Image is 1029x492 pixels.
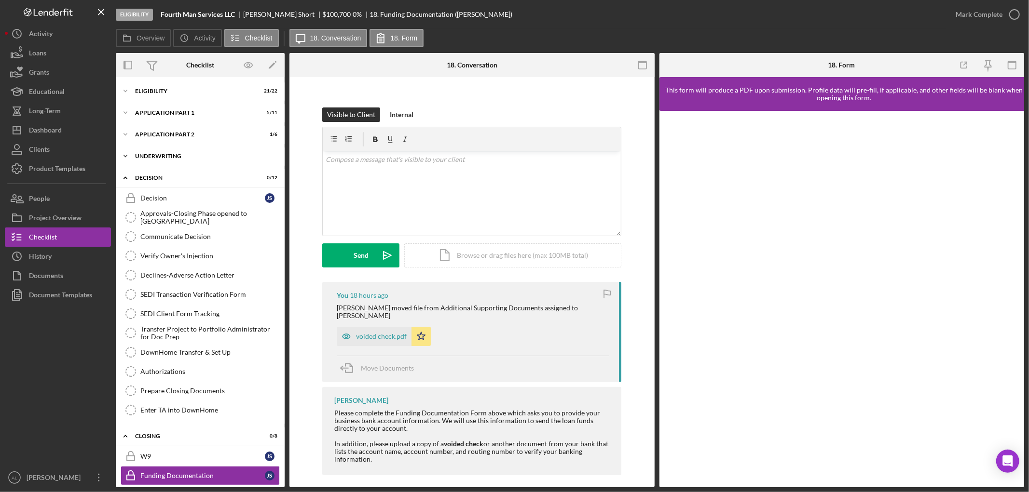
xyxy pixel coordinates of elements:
[140,368,279,375] div: Authorizations
[116,9,153,21] div: Eligibility
[260,175,277,181] div: 0 / 12
[135,153,273,159] div: Underwriting
[135,132,253,137] div: Application Part 2
[140,291,279,298] div: SEDI Transaction Verification Form
[173,29,221,47] button: Activity
[243,11,323,18] div: [PERSON_NAME] Short
[121,227,280,246] a: Communicate Decision
[334,397,388,404] div: [PERSON_NAME]
[24,468,87,490] div: [PERSON_NAME]
[135,88,253,94] div: Eligibility
[121,362,280,381] a: Authorizations
[956,5,1002,24] div: Mark Complete
[121,400,280,420] a: Enter TA into DownHome
[353,11,362,18] div: 0 %
[121,323,280,343] a: Transfer Project to Portfolio Administrator for Doc Prep
[265,471,274,480] div: J S
[121,285,280,304] a: SEDI Transaction Verification Form
[390,34,417,42] label: 18. Form
[140,452,265,460] div: W9
[135,433,253,439] div: Closing
[121,188,280,208] a: DecisionJS
[370,29,424,47] button: 18. Form
[260,88,277,94] div: 21 / 22
[140,387,279,395] div: Prepare Closing Documents
[669,120,1016,478] iframe: Lenderfit form
[140,325,279,341] div: Transfer Project to Portfolio Administrator for Doc Prep
[356,332,407,340] div: voided check.pdf
[337,292,348,299] div: You
[322,243,399,267] button: Send
[350,292,388,299] time: 2025-10-07 22:20
[140,210,279,225] div: Approvals-Closing Phase opened to [GEOGRAPHIC_DATA]
[121,304,280,323] a: SEDI Client Form Tracking
[140,472,265,479] div: Funding Documentation
[390,107,413,122] div: Internal
[140,194,265,202] div: Decision
[664,86,1025,102] div: This form will produce a PDF upon submission. Profile data will pre-fill, if applicable, and othe...
[260,110,277,116] div: 5 / 11
[140,310,279,318] div: SEDI Client Form Tracking
[186,61,214,69] div: Checklist
[140,233,279,240] div: Communicate Decision
[327,107,375,122] div: Visible to Client
[116,29,171,47] button: Overview
[140,406,279,414] div: Enter TA into DownHome
[337,304,609,319] div: [PERSON_NAME] moved file from Additional Supporting Documents assigned to [PERSON_NAME]
[337,327,431,346] button: voided check.pdf
[12,475,17,480] text: AL
[5,468,111,487] button: AL[PERSON_NAME]
[447,61,497,69] div: 18. Conversation
[121,447,280,466] a: W9JS
[265,193,274,203] div: J S
[946,5,1024,24] button: Mark Complete
[361,364,414,372] span: Move Documents
[323,10,351,18] span: $100,700
[140,348,279,356] div: DownHome Transfer & Set Up
[121,381,280,400] a: Prepare Closing Documents
[135,110,253,116] div: Application Part 1
[140,271,279,279] div: Declines-Adverse Action Letter
[370,11,513,18] div: 18. Funding Documentation ([PERSON_NAME])
[828,61,855,69] div: 18. Form
[161,11,235,18] b: Fourth Man Services LLC
[121,466,280,485] a: Funding DocumentationJS
[135,175,253,181] div: Decision
[334,409,612,464] div: Please complete the Funding Documentation Form above which asks you to provide your business bank...
[265,452,274,461] div: J S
